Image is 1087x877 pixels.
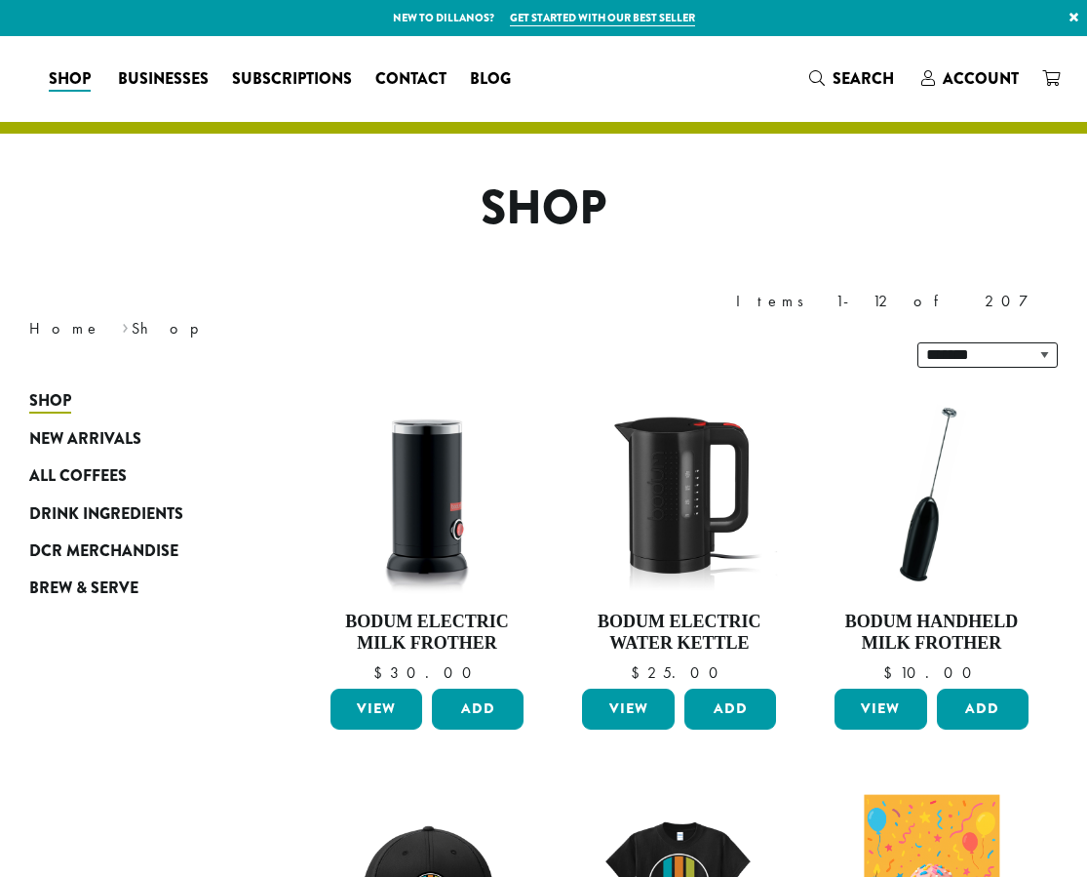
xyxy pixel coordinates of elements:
[883,662,900,683] span: $
[631,662,727,683] bdi: 25.00
[373,662,481,683] bdi: 30.00
[373,662,390,683] span: $
[29,495,243,532] a: Drink Ingredients
[375,67,446,92] span: Contact
[49,67,91,92] span: Shop
[631,662,647,683] span: $
[830,392,1033,596] img: DP3927.01-002.png
[29,539,178,564] span: DCR Merchandise
[577,392,781,596] img: DP3955.01.png
[29,389,71,414] span: Shop
[736,290,1058,313] div: Items 1-12 of 207
[937,689,1029,730] button: Add
[830,612,1033,654] h4: Bodum Handheld Milk Frother
[330,689,422,730] a: View
[830,392,1033,681] a: Bodum Handheld Milk Frother $10.00
[29,382,243,419] a: Shop
[29,458,243,495] a: All Coffees
[883,662,981,683] bdi: 10.00
[29,464,127,489] span: All Coffees
[29,317,515,340] nav: Breadcrumb
[15,180,1072,237] h1: Shop
[470,67,511,92] span: Blog
[118,67,209,92] span: Businesses
[577,392,781,681] a: Bodum Electric Water Kettle $25.00
[577,612,781,654] h4: Bodum Electric Water Kettle
[29,502,183,527] span: Drink Ingredients
[29,318,101,339] a: Home
[37,63,106,95] a: Shop
[432,689,524,730] button: Add
[797,62,910,95] a: Search
[29,427,141,452] span: New Arrivals
[29,533,243,570] a: DCR Merchandise
[326,612,529,654] h4: Bodum Electric Milk Frother
[582,689,674,730] a: View
[29,570,243,607] a: Brew & Serve
[326,392,529,681] a: Bodum Electric Milk Frother $30.00
[122,310,129,340] span: ›
[29,420,243,458] a: New Arrivals
[835,689,926,730] a: View
[510,10,695,26] a: Get started with our best seller
[326,392,529,596] img: DP3954.01-002.png
[833,67,894,90] span: Search
[684,689,776,730] button: Add
[943,67,1019,90] span: Account
[29,577,138,601] span: Brew & Serve
[232,67,352,92] span: Subscriptions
